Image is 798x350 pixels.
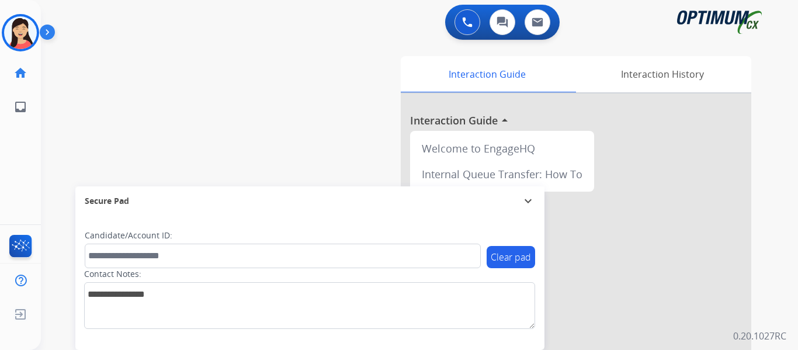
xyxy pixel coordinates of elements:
button: Clear pad [487,246,535,268]
p: 0.20.1027RC [733,329,786,343]
div: Internal Queue Transfer: How To [415,161,589,187]
div: Interaction History [573,56,751,92]
div: Welcome to EngageHQ [415,136,589,161]
label: Candidate/Account ID: [85,230,172,241]
div: Interaction Guide [401,56,573,92]
mat-icon: expand_more [521,194,535,208]
mat-icon: inbox [13,100,27,114]
label: Contact Notes: [84,268,141,280]
mat-icon: home [13,66,27,80]
span: Secure Pad [85,195,129,207]
img: avatar [4,16,37,49]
